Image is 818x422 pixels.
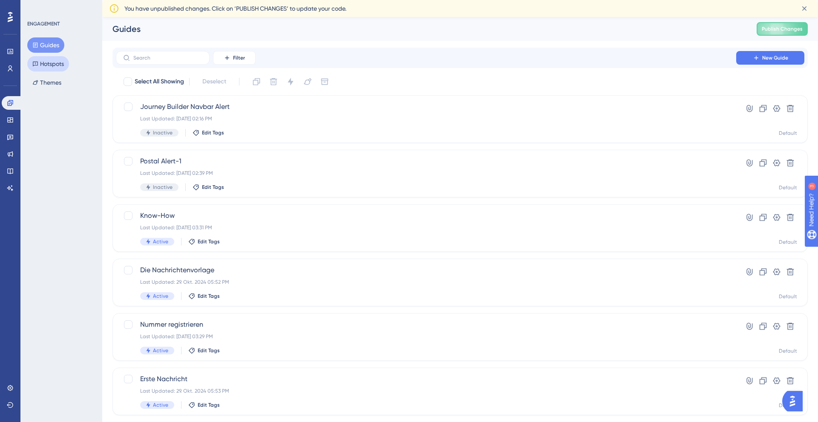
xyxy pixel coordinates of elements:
[188,347,220,354] button: Edit Tags
[59,4,62,11] div: 3
[195,74,234,89] button: Deselect
[124,3,346,14] span: You have unpublished changes. Click on ‘PUBLISH CHANGES’ to update your code.
[193,129,224,136] button: Edit Tags
[27,56,69,71] button: Hotspots
[779,184,797,191] div: Default
[153,402,168,408] span: Active
[757,22,808,36] button: Publish Changes
[20,2,53,12] span: Need Help?
[202,77,226,87] span: Deselect
[188,402,220,408] button: Edit Tags
[198,347,220,354] span: Edit Tags
[140,374,712,384] span: Erste Nachricht
[140,115,712,122] div: Last Updated: [DATE] 02:16 PM
[27,37,64,53] button: Guides
[193,184,224,191] button: Edit Tags
[140,279,712,285] div: Last Updated: 29. Okt. 2024 05:52 PM
[135,77,184,87] span: Select All Showing
[779,293,797,300] div: Default
[188,238,220,245] button: Edit Tags
[133,55,202,61] input: Search
[762,54,788,61] span: New Guide
[27,20,60,27] div: ENGAGEMENT
[27,75,66,90] button: Themes
[779,239,797,245] div: Default
[153,293,168,299] span: Active
[213,51,256,65] button: Filter
[233,54,245,61] span: Filter
[140,156,712,166] span: Postal Alert-1
[140,333,712,340] div: Last Updated: [DATE] 03:29 PM
[188,293,220,299] button: Edit Tags
[198,238,220,245] span: Edit Tags
[198,293,220,299] span: Edit Tags
[779,348,797,354] div: Default
[202,129,224,136] span: Edit Tags
[779,402,797,409] div: Default
[140,319,712,330] span: Nummer registrieren
[140,265,712,275] span: Die Nachrichtenvorlage
[140,211,712,221] span: Know-How
[153,347,168,354] span: Active
[112,23,735,35] div: Guides
[153,129,173,136] span: Inactive
[153,238,168,245] span: Active
[202,184,224,191] span: Edit Tags
[779,130,797,137] div: Default
[140,170,712,177] div: Last Updated: [DATE] 02:39 PM
[140,102,712,112] span: Journey Builder Navbar Alert
[140,224,712,231] div: Last Updated: [DATE] 03:31 PM
[762,26,803,32] span: Publish Changes
[736,51,804,65] button: New Guide
[198,402,220,408] span: Edit Tags
[140,388,712,394] div: Last Updated: 29. Okt. 2024 05:53 PM
[153,184,173,191] span: Inactive
[782,388,808,414] iframe: UserGuiding AI Assistant Launcher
